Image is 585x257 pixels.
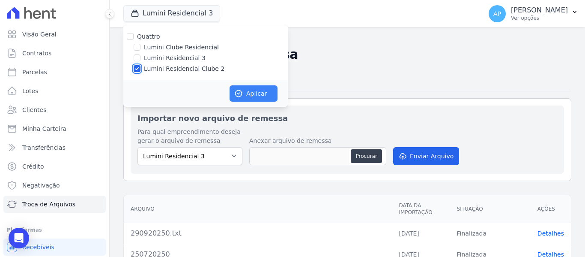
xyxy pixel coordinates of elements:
[22,124,66,133] span: Minha Carteira
[137,33,160,40] label: Quattro
[482,2,585,26] button: AP [PERSON_NAME] Ver opções
[392,195,450,223] th: Data da Importação
[137,112,557,124] h2: Importar novo arquivo de remessa
[450,195,531,223] th: Situação
[249,136,386,145] label: Anexar arquivo de remessa
[3,63,106,81] a: Parcelas
[22,68,47,76] span: Parcelas
[3,139,106,156] a: Transferências
[7,225,102,235] div: Plataformas
[3,26,106,43] a: Visão Geral
[22,106,46,114] span: Clientes
[137,127,242,145] label: Para qual empreendimento deseja gerar o arquivo de remessa
[123,47,571,62] h2: Importações de Remessa
[144,64,224,73] label: Lumini Residencial Clube 2
[511,15,568,21] p: Ver opções
[22,49,51,57] span: Contratos
[351,149,382,163] button: Procurar
[22,181,60,190] span: Negativação
[493,11,501,17] span: AP
[22,243,54,251] span: Recebíveis
[123,5,220,21] button: Lumini Residencial 3
[9,228,29,248] div: Open Intercom Messenger
[3,82,106,100] a: Lotes
[22,162,44,171] span: Crédito
[22,30,57,39] span: Visão Geral
[511,6,568,15] p: [PERSON_NAME]
[3,45,106,62] a: Contratos
[22,143,66,152] span: Transferências
[3,177,106,194] a: Negativação
[123,34,571,43] nav: Breadcrumb
[537,230,564,237] a: Detalhes
[3,158,106,175] a: Crédito
[531,195,571,223] th: Ações
[3,196,106,213] a: Troca de Arquivos
[3,101,106,118] a: Clientes
[392,223,450,244] td: [DATE]
[144,43,219,52] label: Lumini Clube Residencial
[22,200,75,209] span: Troca de Arquivos
[230,85,278,102] button: Aplicar
[3,120,106,137] a: Minha Carteira
[124,195,392,223] th: Arquivo
[131,228,385,239] div: 290920250.txt
[22,87,39,95] span: Lotes
[3,239,106,256] a: Recebíveis
[450,223,531,244] td: Finalizada
[144,54,206,63] label: Lumini Residencial 3
[393,147,459,165] button: Enviar Arquivo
